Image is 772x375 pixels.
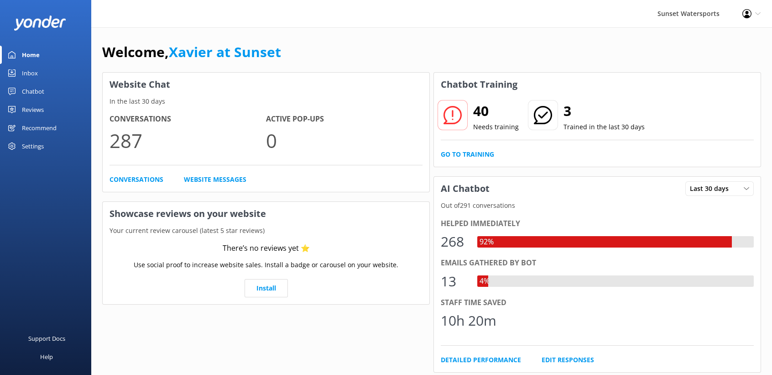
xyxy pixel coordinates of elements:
span: Last 30 days [690,184,734,194]
a: Install [245,279,288,297]
div: 92% [477,236,496,248]
p: 287 [110,125,266,156]
div: Recommend [22,119,57,137]
div: Inbox [22,64,38,82]
p: Needs training [473,122,519,132]
div: 268 [441,231,468,253]
div: Helped immediately [441,218,754,230]
div: 4% [477,275,492,287]
div: Settings [22,137,44,155]
div: 10h 20m [441,310,496,332]
div: 13 [441,270,468,292]
a: Go to Training [441,149,494,159]
p: Your current review carousel (latest 5 star reviews) [103,226,429,236]
h4: Active Pop-ups [266,113,423,125]
h4: Conversations [110,113,266,125]
img: yonder-white-logo.png [14,16,66,31]
div: Support Docs [28,329,65,348]
h1: Welcome, [102,41,281,63]
p: Trained in the last 30 days [563,122,645,132]
a: Conversations [110,174,163,185]
a: Website Messages [184,174,246,185]
a: Xavier at Sunset [169,42,281,61]
p: Use social proof to increase website sales. Install a badge or carousel on your website. [134,260,398,270]
div: Help [40,348,53,366]
h2: 3 [563,100,645,122]
p: 0 [266,125,423,156]
div: Chatbot [22,82,44,100]
p: Out of 291 conversations [434,201,761,211]
h3: Showcase reviews on your website [103,202,429,226]
div: Staff time saved [441,297,754,309]
h2: 40 [473,100,519,122]
p: In the last 30 days [103,96,429,106]
div: Emails gathered by bot [441,257,754,269]
h3: Chatbot Training [434,73,524,96]
div: There’s no reviews yet ⭐ [223,243,310,254]
a: Detailed Performance [441,355,521,365]
div: Reviews [22,100,44,119]
h3: AI Chatbot [434,177,496,201]
a: Edit Responses [542,355,594,365]
h3: Website Chat [103,73,429,96]
div: Home [22,46,40,64]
